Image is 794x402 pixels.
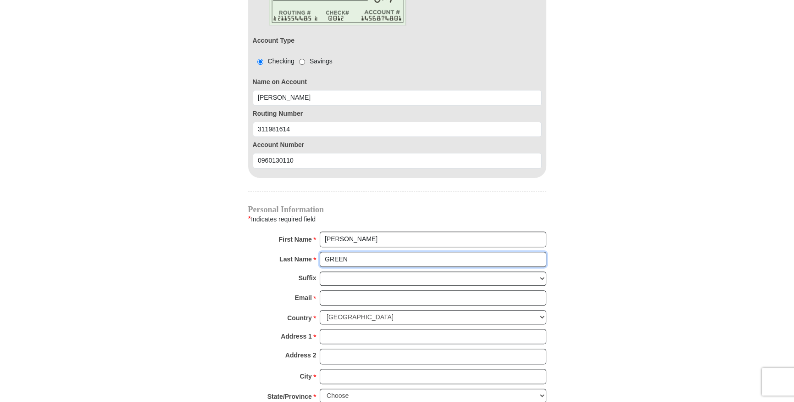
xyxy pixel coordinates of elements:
[279,233,312,246] strong: First Name
[253,140,542,150] label: Account Number
[253,109,542,119] label: Routing Number
[287,311,312,324] strong: Country
[295,291,312,304] strong: Email
[253,57,333,66] div: Checking Savings
[300,370,311,383] strong: City
[248,206,546,213] h4: Personal Information
[248,213,546,225] div: Indicates required field
[253,36,295,45] label: Account Type
[299,272,316,284] strong: Suffix
[253,77,542,87] label: Name on Account
[285,349,316,362] strong: Address 2
[281,330,312,343] strong: Address 1
[279,253,312,266] strong: Last Name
